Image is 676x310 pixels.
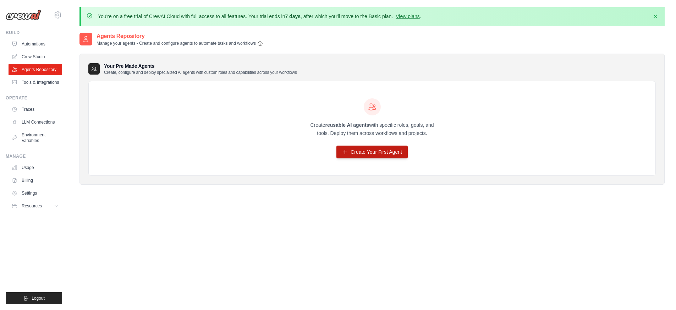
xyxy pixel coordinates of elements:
[9,64,62,75] a: Agents Repository
[9,116,62,128] a: LLM Connections
[304,121,440,137] p: Create with specific roles, goals, and tools. Deploy them across workflows and projects.
[104,70,297,75] p: Create, configure and deploy specialized AI agents with custom roles and capabilities across your...
[104,62,297,75] h3: Your Pre Made Agents
[9,38,62,50] a: Automations
[9,77,62,88] a: Tools & Integrations
[285,13,301,19] strong: 7 days
[336,146,408,158] a: Create Your First Agent
[9,51,62,62] a: Crew Studio
[396,13,419,19] a: View plans
[6,153,62,159] div: Manage
[98,13,421,20] p: You're on a free trial of CrewAI Cloud with full access to all features. Your trial ends in , aft...
[97,40,263,47] p: Manage your agents - Create and configure agents to automate tasks and workflows
[9,129,62,146] a: Environment Variables
[6,10,41,20] img: Logo
[6,30,62,36] div: Build
[9,200,62,212] button: Resources
[325,122,369,128] strong: reusable AI agents
[6,292,62,304] button: Logout
[9,187,62,199] a: Settings
[97,32,263,40] h2: Agents Repository
[6,95,62,101] div: Operate
[22,203,42,209] span: Resources
[9,175,62,186] a: Billing
[9,162,62,173] a: Usage
[9,104,62,115] a: Traces
[32,295,45,301] span: Logout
